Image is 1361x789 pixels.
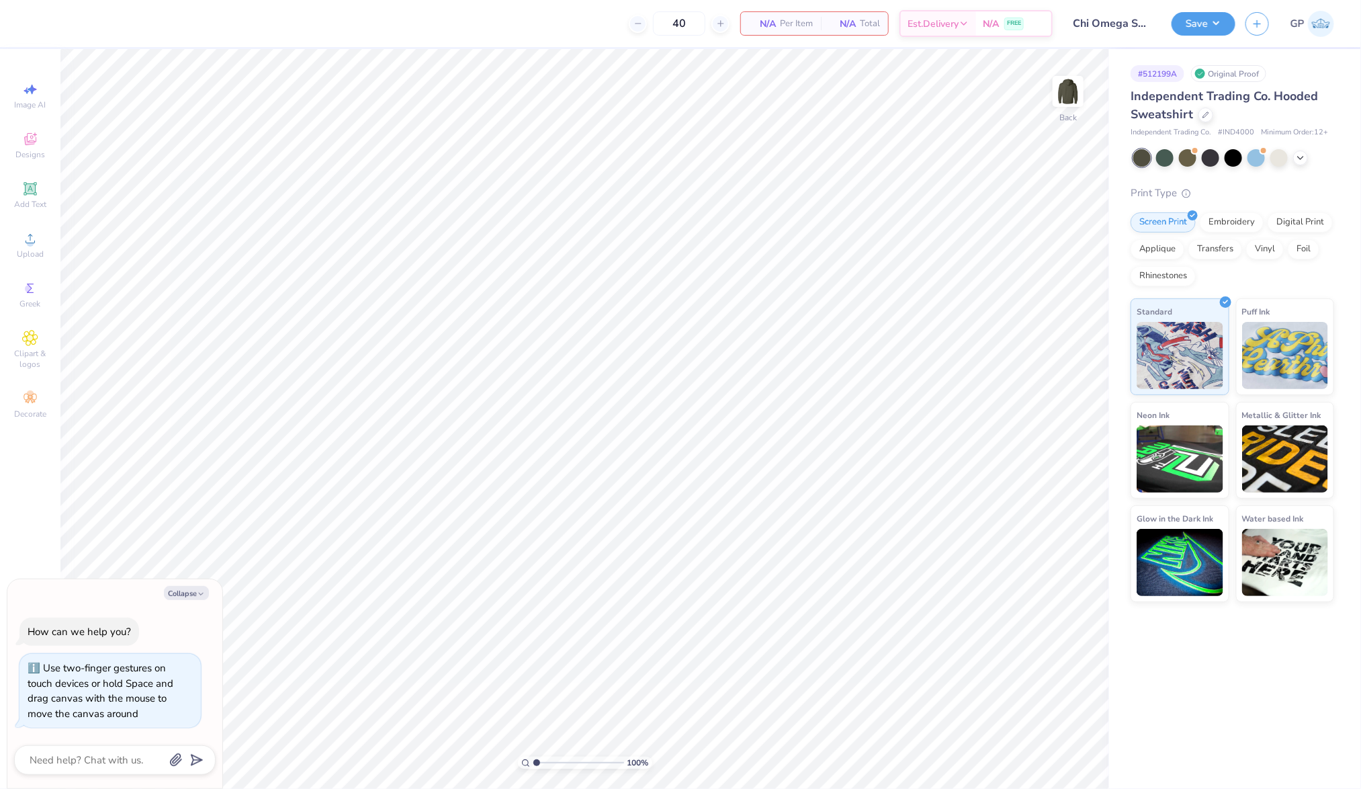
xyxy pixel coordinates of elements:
[1242,511,1304,526] span: Water based Ink
[17,249,44,259] span: Upload
[1200,212,1264,233] div: Embroidery
[1137,529,1223,596] img: Glow in the Dark Ink
[1242,304,1270,319] span: Puff Ink
[14,199,46,210] span: Add Text
[1137,322,1223,389] img: Standard
[983,17,999,31] span: N/A
[1172,12,1235,36] button: Save
[28,661,173,720] div: Use two-finger gestures on touch devices or hold Space and drag canvas with the mouse to move the...
[1063,10,1161,37] input: Untitled Design
[7,348,54,370] span: Clipart & logos
[1290,16,1305,32] span: GP
[1218,127,1254,138] span: # IND4000
[15,99,46,110] span: Image AI
[1261,127,1328,138] span: Minimum Order: 12 +
[1242,408,1321,422] span: Metallic & Glitter Ink
[860,17,880,31] span: Total
[1242,322,1329,389] img: Puff Ink
[1288,239,1319,259] div: Foil
[1137,408,1170,422] span: Neon Ink
[20,298,41,309] span: Greek
[1137,511,1213,526] span: Glow in the Dark Ink
[1055,78,1082,105] img: Back
[1131,65,1184,82] div: # 512199A
[1137,304,1172,319] span: Standard
[1131,266,1196,286] div: Rhinestones
[1131,127,1211,138] span: Independent Trading Co.
[908,17,959,31] span: Est. Delivery
[1268,212,1333,233] div: Digital Print
[1059,112,1077,124] div: Back
[1131,88,1318,122] span: Independent Trading Co. Hooded Sweatshirt
[1188,239,1242,259] div: Transfers
[1131,185,1334,201] div: Print Type
[653,11,705,36] input: – –
[14,409,46,419] span: Decorate
[780,17,813,31] span: Per Item
[1191,65,1266,82] div: Original Proof
[1137,425,1223,493] img: Neon Ink
[1242,529,1329,596] img: Water based Ink
[1007,19,1021,28] span: FREE
[1246,239,1284,259] div: Vinyl
[1131,239,1184,259] div: Applique
[627,757,649,769] span: 100 %
[15,149,45,160] span: Designs
[164,586,209,600] button: Collapse
[1131,212,1196,233] div: Screen Print
[1308,11,1334,37] img: Gene Padilla
[1242,425,1329,493] img: Metallic & Glitter Ink
[28,625,131,638] div: How can we help you?
[749,17,776,31] span: N/A
[829,17,856,31] span: N/A
[1290,11,1334,37] a: GP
